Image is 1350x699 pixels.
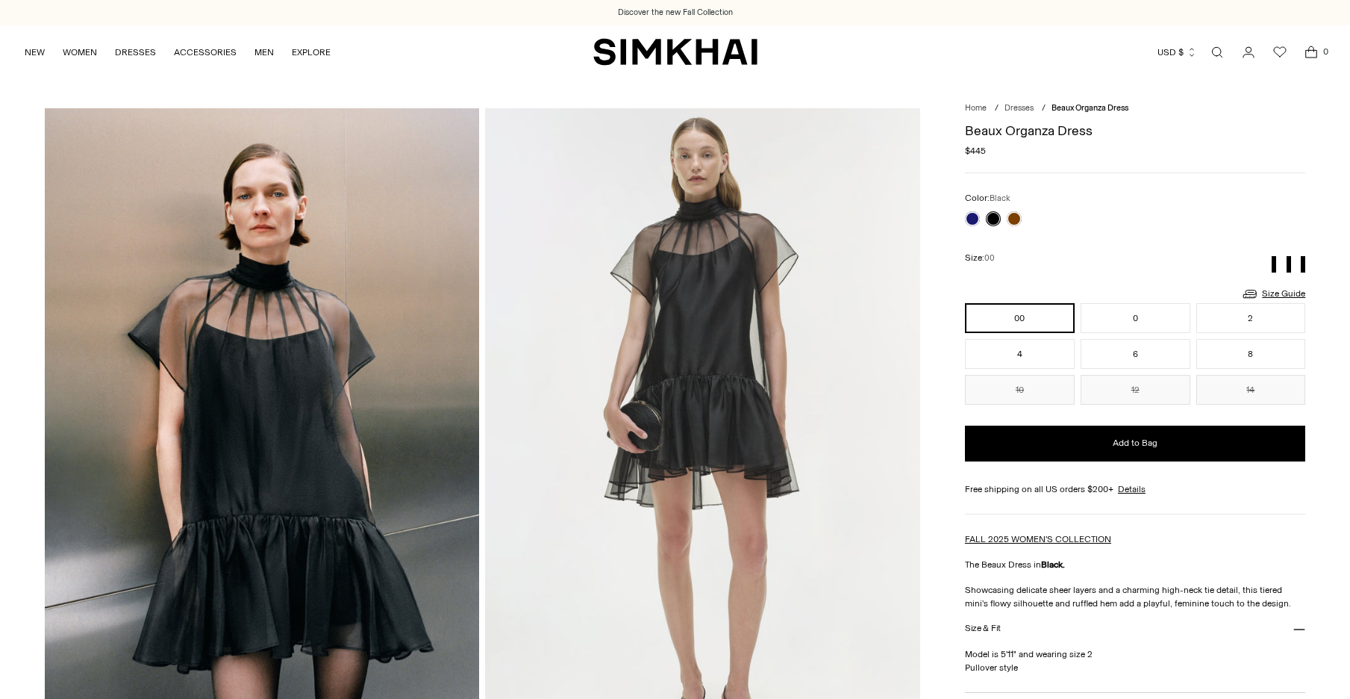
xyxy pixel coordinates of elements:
p: Showcasing delicate sheer layers and a charming high-neck tie detail, this tiered mini's flowy si... [965,583,1305,610]
a: EXPLORE [292,36,331,69]
button: 00 [965,303,1075,333]
div: / [1042,102,1046,115]
a: Open cart modal [1296,37,1326,67]
button: Size & Fit [965,610,1305,648]
button: 8 [1196,339,1306,369]
a: WOMEN [63,36,97,69]
label: Size: [965,251,995,265]
a: Go to the account page [1234,37,1263,67]
strong: Black. [1041,559,1065,570]
nav: breadcrumbs [965,102,1305,115]
a: MEN [254,36,274,69]
label: Color: [965,191,1010,205]
a: Home [965,103,987,113]
span: Add to Bag [1113,437,1157,450]
a: ACCESSORIES [174,36,237,69]
button: 12 [1081,375,1190,405]
span: Black [990,193,1010,203]
div: Free shipping on all US orders $200+ [965,482,1305,496]
button: Add to Bag [965,426,1305,462]
button: 0 [1081,303,1190,333]
p: Model is 5'11" and wearing size 2 Pullover style [965,647,1305,674]
h1: Beaux Organza Dress [965,124,1305,137]
button: 14 [1196,375,1306,405]
p: The Beaux Dress in [965,558,1305,571]
span: Beaux Organza Dress [1051,103,1128,113]
a: Details [1118,482,1146,496]
a: SIMKHAI [593,37,757,66]
span: 0 [1319,45,1332,58]
h3: Size & Fit [965,624,1001,633]
button: 2 [1196,303,1306,333]
a: Open search modal [1202,37,1232,67]
span: 00 [984,253,995,263]
a: FALL 2025 WOMEN'S COLLECTION [965,534,1111,544]
a: NEW [25,36,45,69]
a: Size Guide [1241,285,1305,303]
a: Discover the new Fall Collection [618,7,733,19]
a: DRESSES [115,36,156,69]
div: / [995,102,999,115]
button: 6 [1081,339,1190,369]
button: USD $ [1157,36,1197,69]
a: Wishlist [1265,37,1295,67]
span: $445 [965,144,986,158]
button: 10 [965,375,1075,405]
a: Dresses [1004,103,1034,113]
button: 4 [965,339,1075,369]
